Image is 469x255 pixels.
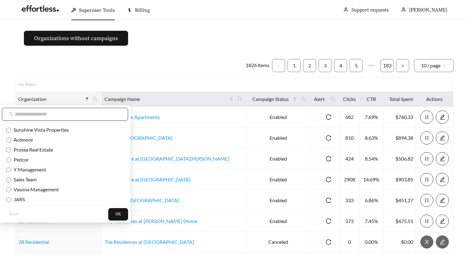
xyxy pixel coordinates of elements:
span: edit [436,218,449,224]
span: 10 / page [421,59,447,72]
li: 183 [381,59,394,72]
td: 682 [340,107,360,128]
span: edit [436,198,449,203]
li: Next Page [396,59,409,72]
span: edit [436,135,449,141]
button: pause [420,194,433,207]
button: reload [322,131,335,144]
a: 4 [334,59,347,72]
span: Billing [135,7,150,13]
a: edit [436,197,449,203]
button: pause [420,173,433,186]
span: Alert [312,95,326,103]
button: Organizations without campaigns [24,31,128,46]
li: 5 [350,59,363,72]
a: 3 [319,59,331,72]
a: 2B Residential [18,239,49,245]
div: Page Size [414,59,453,72]
span: search [298,94,308,104]
button: pause [420,215,433,228]
a: edit [436,218,449,224]
a: edit [436,176,449,182]
td: 14.69% [360,169,383,190]
td: Canceled [247,232,310,253]
td: 0.00% [360,232,383,253]
a: The Residences at [PERSON_NAME] Divine [105,218,197,224]
li: Previous Page [272,59,285,72]
span: reload [322,218,335,224]
td: $0.00 [383,232,416,253]
span: search [9,112,14,117]
span: left [277,64,280,68]
span: Sunshine Vista Properties [11,127,69,133]
span: reload [322,177,335,182]
span: Organizations without campaigns [34,34,118,43]
td: $451.27 [383,190,416,211]
a: The Signature at [GEOGRAPHIC_DATA] [105,176,190,182]
button: reload [322,173,335,186]
span: edit [436,156,449,162]
li: 1 [288,59,301,72]
button: edit [436,131,449,144]
button: edit [436,235,449,248]
span: ••• [365,59,378,72]
span: Pedcor [11,157,29,162]
span: Campaign Name [105,95,229,103]
span: reload [322,135,335,141]
button: edit [436,194,449,207]
td: 373 [340,211,360,232]
a: 1 [288,59,300,72]
span: reload [322,114,335,120]
th: Actions [416,92,453,107]
button: reload [322,194,335,207]
li: 2 [303,59,316,72]
li: 3 [319,59,332,72]
button: right [396,59,409,72]
button: reload [322,215,335,228]
span: edit [436,114,449,120]
a: Plaza at [GEOGRAPHIC_DATA] [105,135,172,141]
td: $903.85 [383,169,416,190]
span: edit [436,177,449,182]
button: pause [420,111,433,124]
td: 333 [340,190,360,211]
span: search [90,94,100,104]
td: 0 [340,232,360,253]
span: pause [421,114,433,120]
a: Support requests [351,7,389,13]
a: Cortona at [GEOGRAPHIC_DATA] [105,197,179,203]
span: pause [421,218,433,224]
span: search [330,96,336,102]
span: Vasona Management [11,186,59,192]
a: The Residences at [GEOGRAPHIC_DATA] [105,239,194,245]
button: edit [436,215,449,228]
span: OK [115,211,121,217]
a: The Signature at [GEOGRAPHIC_DATA][PERSON_NAME] [105,156,229,162]
span: reload [322,239,335,245]
span: Protea Real Estate [11,147,53,153]
td: 424 [340,148,360,169]
td: 2908 [340,169,360,190]
button: pause [420,152,433,165]
td: 7.69% [360,107,383,128]
a: 183 [381,59,393,72]
td: $760.33 [383,107,416,128]
span: search [92,96,98,102]
td: Enabled [247,107,310,128]
button: reload [322,111,335,124]
li: Next 5 Pages [365,59,378,72]
td: Enabled [247,211,310,232]
span: Superuser Tools [79,7,115,13]
a: edit [436,239,449,245]
td: 8.63% [360,128,383,148]
span: search [234,94,245,104]
th: Total Spent [383,92,416,107]
button: Reset [2,208,26,221]
td: Enabled [247,190,310,211]
th: CTR [360,92,383,107]
span: pause [421,198,433,203]
span: pause [421,135,433,141]
span: Y Management [11,166,46,172]
span: Campaign Status [249,95,292,103]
